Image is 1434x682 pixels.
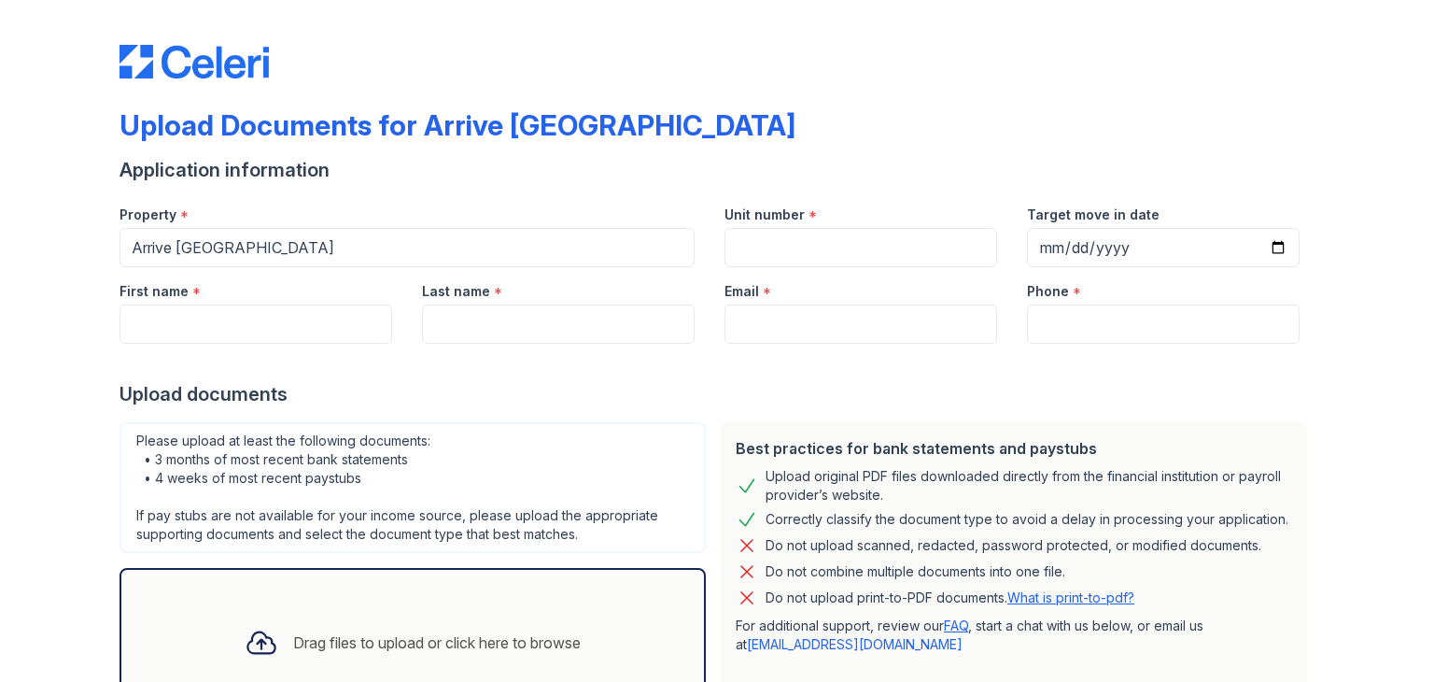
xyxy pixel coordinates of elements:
div: Upload original PDF files downloaded directly from the financial institution or payroll provider’... [766,467,1292,504]
div: Do not combine multiple documents into one file. [766,561,1065,583]
p: For additional support, review our , start a chat with us below, or email us at [736,617,1292,654]
div: Do not upload scanned, redacted, password protected, or modified documents. [766,534,1261,557]
label: Email [724,282,759,301]
div: Upload Documents for Arrive [GEOGRAPHIC_DATA] [119,108,795,142]
a: What is print-to-pdf? [1007,590,1134,605]
label: First name [119,282,189,301]
a: [EMAIL_ADDRESS][DOMAIN_NAME] [747,636,963,652]
div: Drag files to upload or click here to browse [293,632,581,654]
label: Property [119,206,176,224]
div: Please upload at least the following documents: • 3 months of most recent bank statements • 4 wee... [119,422,706,553]
img: CE_Logo_Blue-a8612792a0a2168367f1c8372b55b34899dd931a85d93a1a3d3e32e68fde9ad4.png [119,45,269,78]
label: Target move in date [1027,206,1160,224]
div: Correctly classify the document type to avoid a delay in processing your application. [766,508,1288,531]
div: Application information [119,157,1314,183]
label: Unit number [724,206,805,224]
div: Upload documents [119,381,1314,407]
label: Last name [422,282,490,301]
label: Phone [1027,282,1069,301]
p: Do not upload print-to-PDF documents. [766,589,1134,607]
div: Best practices for bank statements and paystubs [736,437,1292,460]
a: FAQ [944,618,968,633]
